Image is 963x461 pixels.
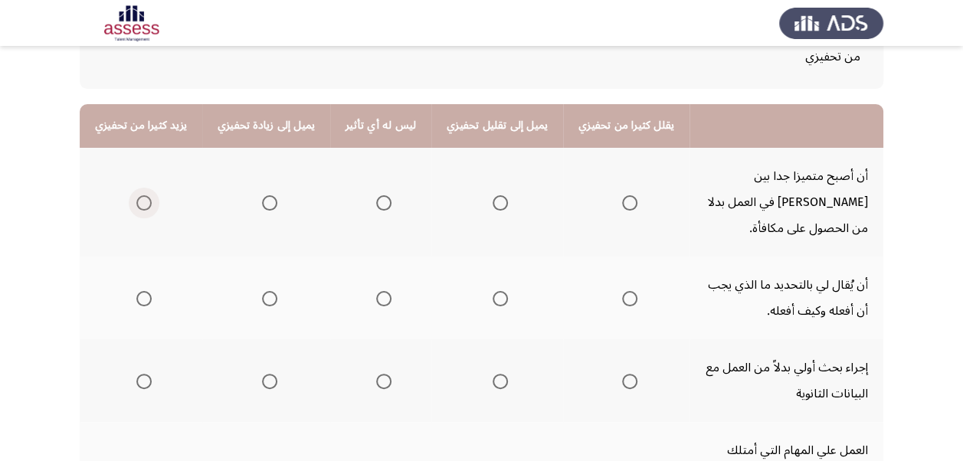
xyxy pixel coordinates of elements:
img: Assessment logo of Motivation Assessment [80,2,184,44]
th: يقلل كثيرا من تحفيزي [563,104,689,148]
mat-radio-group: Select an option [370,189,391,215]
td: إجراء بحث أولي بدلاً من العمل مع البيانات الثانوية [689,339,883,422]
th: يزيد كثيرا من تحفيزي [80,104,202,148]
mat-radio-group: Select an option [256,189,277,215]
th: يميل إلى زيادة تحفيزي [202,104,330,148]
mat-radio-group: Select an option [486,285,508,311]
mat-radio-group: Select an option [616,189,637,215]
th: يميل إلى تقليل تحفيزي [431,104,563,148]
mat-radio-group: Select an option [370,285,391,311]
mat-radio-group: Select an option [486,189,508,215]
mat-radio-group: Select an option [616,368,637,394]
th: ليس له أي تأثير [330,104,431,148]
mat-radio-group: Select an option [256,368,277,394]
mat-radio-group: Select an option [370,368,391,394]
mat-radio-group: Select an option [130,189,152,215]
mat-radio-group: Select an option [130,285,152,311]
mat-radio-group: Select an option [256,285,277,311]
td: أن يُقال لي بالتحديد ما الذي يجب أن أفعله وكيف أفعله. [689,257,883,339]
mat-radio-group: Select an option [616,285,637,311]
mat-radio-group: Select an option [130,368,152,394]
td: أن أصبح متميزا جدا بين [PERSON_NAME] في العمل بدلا من الحصول على مكافأة. [689,148,883,257]
mat-radio-group: Select an option [486,368,508,394]
img: Assess Talent Management logo [779,2,883,44]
